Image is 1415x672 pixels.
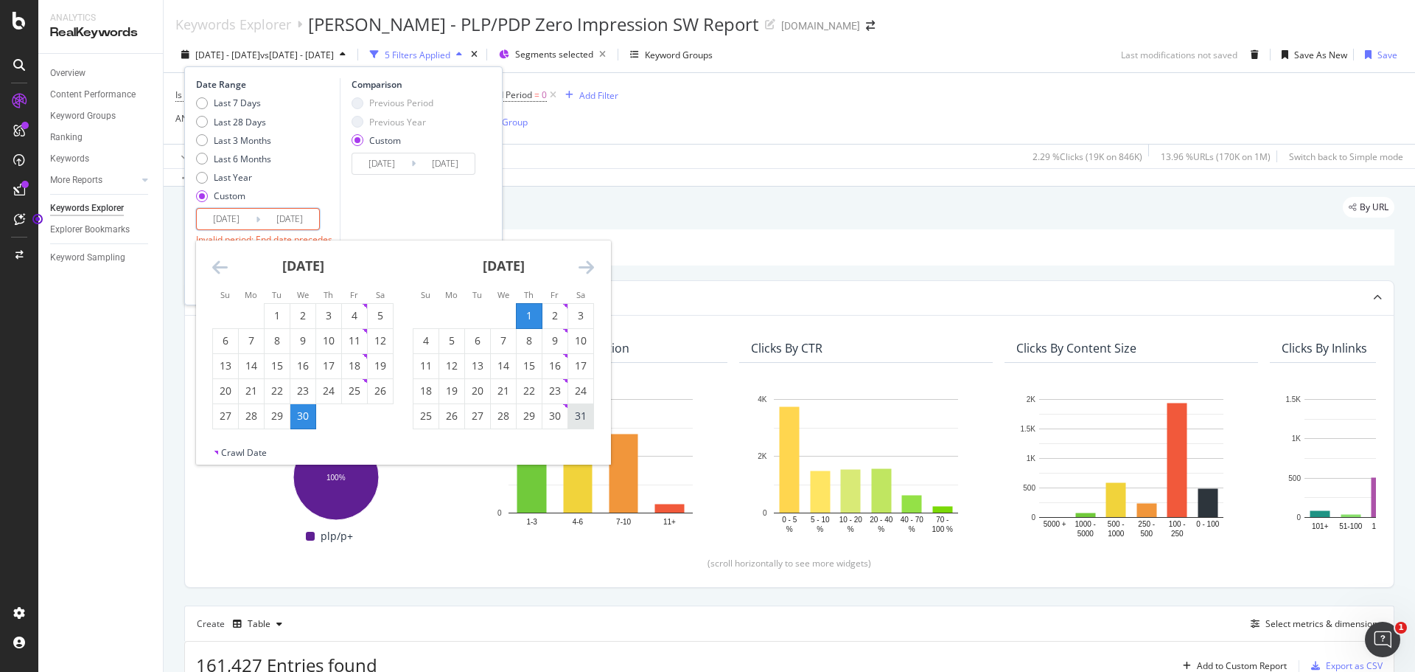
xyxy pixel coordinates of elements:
[491,328,517,353] td: Choose Wednesday, May 7, 2025 as your check-out date. It’s available.
[290,308,315,323] div: 2
[368,378,394,403] td: Choose Saturday, April 26, 2025 as your check-out date. It’s available.
[465,333,490,348] div: 6
[439,409,464,423] div: 26
[342,353,368,378] td: Choose Friday, April 18, 2025 as your check-out date. It’s available.
[175,89,220,101] span: Is Branded
[901,515,924,523] text: 40 - 70
[290,409,315,423] div: 30
[439,333,464,348] div: 5
[220,289,230,300] small: Su
[175,145,218,168] button: Apply
[1044,520,1066,528] text: 5000 +
[196,153,271,165] div: Last 6 Months
[290,403,316,429] td: Selected as end date. Wednesday, April 30, 2025
[385,49,450,61] div: 5 Filters Applied
[1075,520,1096,528] text: 1000 -
[1292,434,1302,443] text: 1K
[1276,43,1347,66] button: Save As New
[50,87,136,103] div: Content Performance
[445,289,458,300] small: Mo
[342,358,367,373] div: 18
[491,358,516,373] div: 14
[839,515,863,523] text: 10 - 20
[239,409,264,423] div: 28
[316,333,341,348] div: 10
[439,353,465,378] td: Choose Monday, May 12, 2025 as your check-out date. It’s available.
[559,86,618,104] button: Add Filter
[413,378,439,403] td: Choose Sunday, May 18, 2025 as your check-out date. It’s available.
[1027,395,1036,403] text: 2K
[50,151,153,167] a: Keywords
[290,353,316,378] td: Choose Wednesday, April 16, 2025 as your check-out date. It’s available.
[413,384,439,398] div: 18
[439,384,464,398] div: 19
[483,257,525,274] strong: [DATE]
[265,308,290,323] div: 1
[542,358,567,373] div: 16
[1395,622,1407,634] span: 1
[568,333,593,348] div: 10
[50,222,153,238] a: Explorer Bookmarks
[214,134,271,147] div: Last 3 Months
[352,153,411,174] input: Start Date
[1360,203,1388,212] span: By URL
[542,378,568,403] td: Choose Friday, May 23, 2025 as your check-out date. It’s available.
[517,328,542,353] td: Choose Thursday, May 8, 2025 as your check-out date. It’s available.
[203,557,1376,569] div: (scroll horizontally to see more widgets)
[413,358,439,373] div: 11
[1288,474,1301,482] text: 500
[909,524,915,533] text: %
[368,384,393,398] div: 26
[1294,49,1347,61] div: Save As New
[245,289,257,300] small: Mo
[213,353,239,378] td: Choose Sunday, April 13, 2025 as your check-out date. It’s available.
[50,12,151,24] div: Analytics
[1020,425,1035,433] text: 1.5K
[265,328,290,353] td: Choose Tuesday, April 8, 2025 as your check-out date. It’s available.
[1285,395,1301,403] text: 1.5K
[551,289,559,300] small: Fr
[175,111,195,125] button: AND
[265,378,290,403] td: Choose Tuesday, April 22, 2025 as your check-out date. It’s available.
[663,517,676,525] text: 11+
[50,108,116,124] div: Keyword Groups
[1365,622,1400,657] iframe: Intercom live chat
[220,427,450,522] div: A chart.
[439,378,465,403] td: Choose Monday, May 19, 2025 as your check-out date. It’s available.
[413,403,439,429] td: Choose Sunday, May 25, 2025 as your check-out date. It’s available.
[534,89,539,101] span: =
[517,384,542,398] div: 22
[376,289,385,300] small: Sa
[50,201,153,216] a: Keywords Explorer
[175,112,195,125] div: AND
[350,289,358,300] small: Fr
[265,303,290,328] td: Choose Tuesday, April 1, 2025 as your check-out date. It’s available.
[1312,522,1329,530] text: 101+
[781,18,860,33] div: [DOMAIN_NAME]
[239,384,264,398] div: 21
[290,303,316,328] td: Choose Wednesday, April 2, 2025 as your check-out date. It’s available.
[196,190,271,202] div: Custom
[214,190,245,202] div: Custom
[421,289,430,300] small: Su
[239,333,264,348] div: 7
[290,358,315,373] div: 16
[1016,392,1246,540] svg: A chart.
[326,473,346,481] text: 100%
[214,116,266,128] div: Last 28 Days
[491,409,516,423] div: 28
[265,384,290,398] div: 22
[213,403,239,429] td: Choose Sunday, April 27, 2025 as your check-out date. It’s available.
[1339,522,1363,530] text: 51-100
[624,43,719,66] button: Keyword Groups
[50,250,125,266] div: Keyword Sampling
[196,233,336,258] div: Invalid period: End date precedes start date
[866,21,875,31] div: arrow-right-arrow-left
[493,43,612,66] button: Segments selected
[31,212,44,226] div: Tooltip anchor
[413,353,439,378] td: Choose Sunday, May 11, 2025 as your check-out date. It’s available.
[239,358,264,373] div: 14
[751,392,981,535] div: A chart.
[342,378,368,403] td: Choose Friday, April 25, 2025 as your check-out date. It’s available.
[260,209,319,229] input: End Date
